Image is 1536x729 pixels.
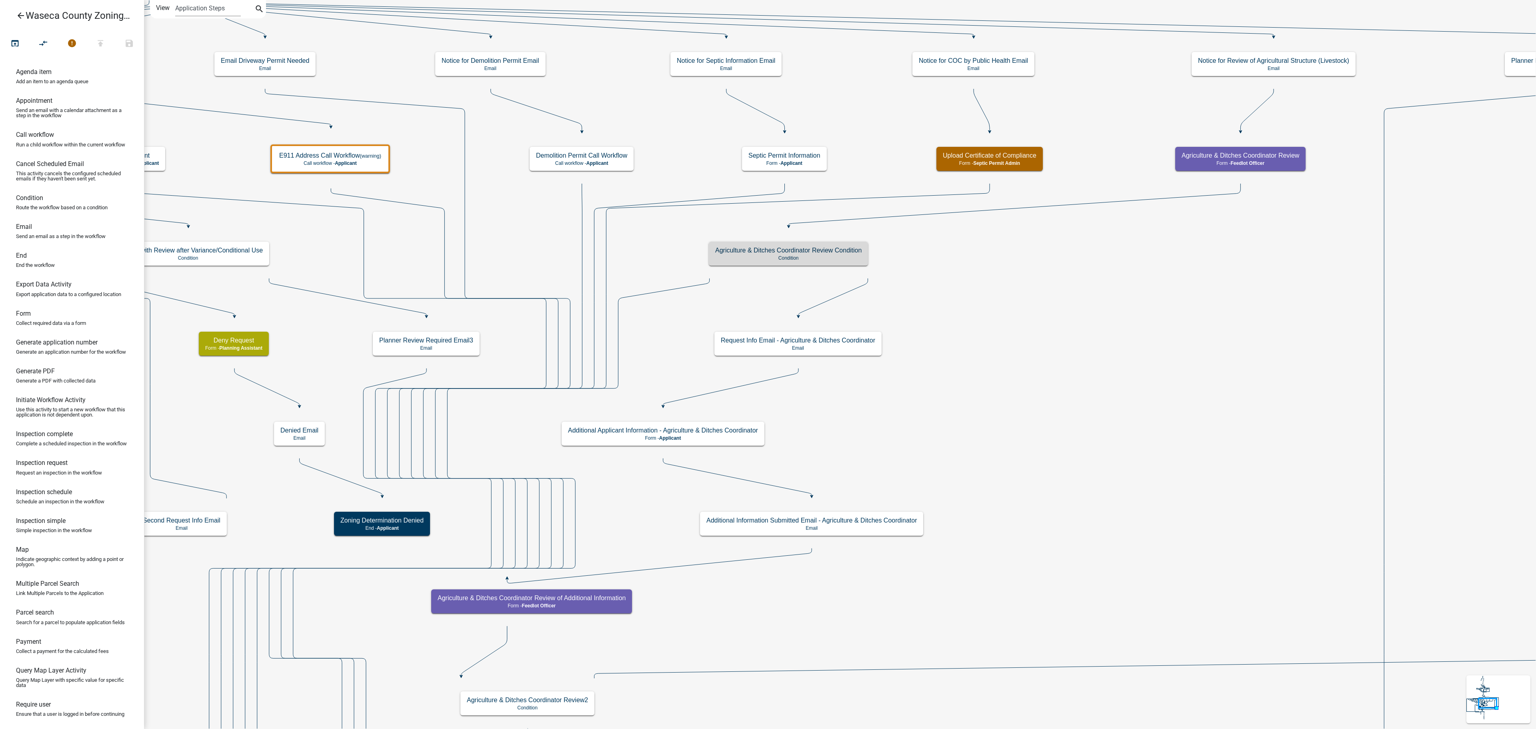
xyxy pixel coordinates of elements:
h6: Initiate Workflow Activity [16,396,86,404]
h5: Additional Applicant Information - Agriculture & Ditches Coordinator [568,427,758,434]
h5: Email Driveway Permit Needed [221,57,309,64]
p: End - [340,525,424,531]
span: Applicant [586,160,608,166]
h6: Call workflow [16,131,54,138]
h6: Form [16,310,31,317]
button: Test Workflow [0,35,29,52]
h6: Cancel Scheduled Email [16,160,84,168]
h6: Inspection request [16,459,68,467]
span: Applicant [377,525,399,531]
h6: Payment [16,638,41,645]
h5: Agriculture & Ditches Coordinator Review of Additional Information [438,594,626,602]
h5: Second Request Info Email [143,517,220,524]
p: Generate a PDF with collected data [16,378,96,383]
p: Form - [748,160,820,166]
h5: Agriculture & Ditches Coordinator Review Condition [715,246,862,254]
p: Email [677,66,775,71]
h6: Map [16,546,29,553]
p: Indicate geographic context by adding a point or polygon. [16,557,128,567]
h5: Planner Review Required Email3 [379,336,473,344]
button: 1 problems in this workflow [58,35,86,52]
p: Condition [715,255,862,261]
i: publish [96,38,105,50]
h6: Inspection schedule [16,488,72,496]
h6: Agenda item [16,68,52,76]
button: Save [115,35,144,52]
p: Form - [943,160,1036,166]
p: Request an inspection in the workflow [16,470,102,475]
h6: Condition [16,194,43,202]
h6: Email [16,223,32,230]
i: compare_arrows [39,38,48,50]
h6: Multiple Parcel Search [16,580,79,587]
h6: Parcel search [16,609,54,616]
i: open_in_browser [10,38,20,50]
p: Add an item to an agenda queue [16,79,88,84]
p: Export application data to a configured location [16,292,121,297]
p: Form - [205,345,262,351]
p: Collect a payment for the calculated fees [16,649,109,654]
p: Email [721,345,875,351]
h6: Require user [16,701,51,708]
h5: Demolition Permit Call Workflow [536,152,627,159]
p: Send an email with a calendar attachment as a step in the workflow [16,108,128,118]
span: Applicant [780,160,802,166]
p: Use this activity to start a new workflow that this application is not dependent upon. [16,407,128,417]
h6: End [16,252,27,259]
button: Publish [86,35,115,52]
p: Ensure that a user is logged in before continuing [16,711,124,717]
p: Complete a scheduled inspection in the workflow [16,441,127,446]
p: Query Map Layer with specific value for specific data [16,677,128,688]
h5: Deny Request [205,336,262,344]
p: Search for a parcel to populate application fields [16,620,125,625]
div: Workflow actions [0,35,144,54]
p: Call workflow - [536,160,627,166]
p: Link Multiple Parcels to the Application [16,591,104,596]
h5: Additional Information Submitted Email - Agriculture & Ditches Coordinator [706,517,917,524]
span: Planning Assistant [219,345,262,351]
p: Generate an application number for the workflow [16,349,126,354]
h5: Zoning Determination Denied [340,517,424,524]
h6: Inspection simple [16,517,66,525]
h5: Upload Certificate of Compliance [943,152,1036,159]
span: Septic Permit Admin [973,160,1020,166]
h5: Notice for Septic Information Email [677,57,775,64]
h5: Continue with Review after Variance/Conditional Use [113,246,263,254]
h5: Septic Permit Information [748,152,820,159]
a: Waseca County Zoning Permit Application [6,6,131,25]
p: Route the workflow based on a condition [16,205,108,210]
p: Collect required data via a form [16,320,86,326]
small: (warning) [360,153,381,159]
span: Applicant [659,435,681,441]
p: Send an email as a step in the workflow [16,234,106,239]
p: Email [442,66,539,71]
span: Feedlot Officer [522,603,556,609]
span: Applicant [137,160,159,166]
h5: Notice for Demolition Permit Email [442,57,539,64]
p: Run a child workflow within the current workflow [16,142,125,147]
h6: Export Data Activity [16,280,72,288]
h6: Query Map Layer Activity [16,667,86,674]
p: Email [919,66,1028,71]
h5: Notice for Review of Agricultural Structure (Livestock) [1198,57,1349,64]
h6: Inspection complete [16,430,73,438]
i: error [67,38,77,50]
p: End the workflow [16,262,55,268]
p: This activity cancels the configured scheduled emails if they haven't been sent yet. [16,171,128,181]
h6: Generate application number [16,338,98,346]
i: search [254,4,264,15]
i: arrow_back [16,11,26,22]
p: Email [221,66,309,71]
h5: Request Info Email - Agriculture & Ditches Coordinator [721,336,875,344]
p: Condition [113,255,263,261]
h6: Appointment [16,97,52,104]
i: save [124,38,134,50]
p: Email [143,525,220,531]
p: Email [706,525,917,531]
p: Schedule an inspection in the workflow [16,499,104,504]
p: Email [379,345,473,351]
h5: Agriculture & Ditches Coordinator Review2 [467,696,588,704]
h5: Agriculture & Ditches Coordinator Review [1182,152,1299,159]
p: Form - [1182,160,1299,166]
button: search [253,3,266,16]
